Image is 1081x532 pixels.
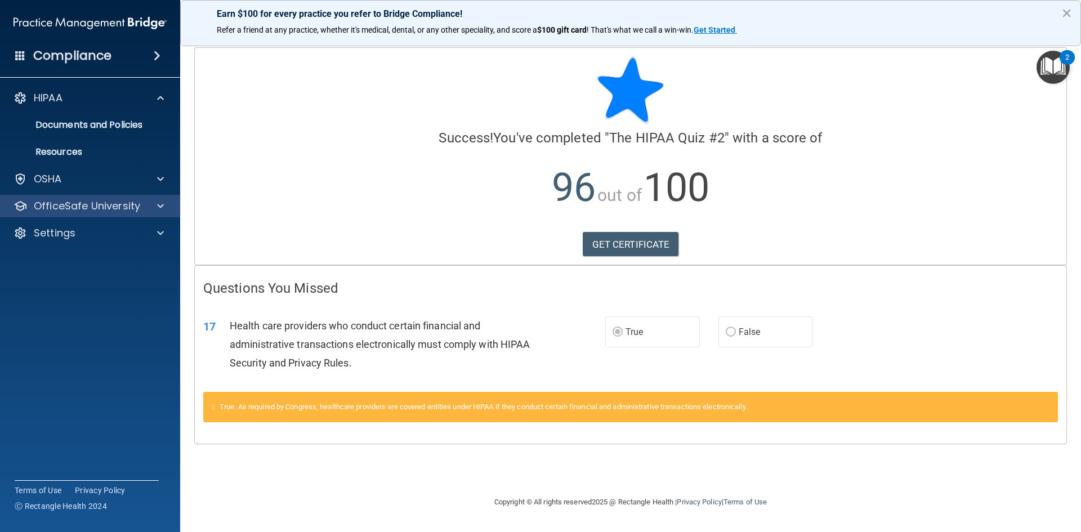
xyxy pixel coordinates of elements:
span: Success! [439,130,493,146]
input: True [613,328,623,337]
span: The HIPAA Quiz #2 [609,130,725,146]
span: True [626,327,643,337]
span: ! That's what we call a win-win. [587,25,694,34]
p: OfficeSafe University [34,199,140,213]
p: Earn $100 for every practice you refer to Bridge Compliance! [217,8,1044,19]
a: Terms of Use [15,485,61,496]
a: Settings [14,226,164,240]
h4: Compliance [33,48,111,64]
span: Ⓒ Rectangle Health 2024 [15,500,107,512]
a: Privacy Policy [75,485,126,496]
span: False [739,327,761,337]
button: Open Resource Center, 2 new notifications [1037,51,1070,84]
a: Terms of Use [723,498,767,506]
strong: Get Started [694,25,735,34]
span: Health care providers who conduct certain financial and administrative transactions electronicall... [230,320,530,369]
a: GET CERTIFICATE [583,232,679,257]
span: 17 [203,320,216,333]
a: Get Started [694,25,737,34]
a: Privacy Policy [677,498,721,506]
img: blue-star-rounded.9d042014.png [597,56,664,124]
p: Resources [7,146,161,158]
span: True. As required by Congress, healthcare providers are covered entities under HIPAA if they cond... [220,403,747,411]
a: HIPAA [14,91,164,105]
img: PMB logo [14,12,167,34]
span: Refer a friend at any practice, whether it's medical, dental, or any other speciality, and score a [217,25,537,34]
a: OSHA [14,172,164,186]
h4: You've completed " " with a score of [203,131,1058,145]
p: Settings [34,226,75,240]
iframe: Drift Widget Chat Controller [1025,454,1067,497]
span: 96 [552,164,596,211]
p: HIPAA [34,91,62,105]
div: Copyright © All rights reserved 2025 @ Rectangle Health | | [425,484,836,520]
p: OSHA [34,172,62,186]
span: out of [597,185,642,205]
a: OfficeSafe University [14,199,164,213]
button: Close [1061,4,1072,22]
input: False [726,328,736,337]
div: 2 [1065,57,1069,72]
span: 100 [644,164,709,211]
strong: $100 gift card [537,25,587,34]
p: Documents and Policies [7,119,161,131]
h4: Questions You Missed [203,281,1058,296]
